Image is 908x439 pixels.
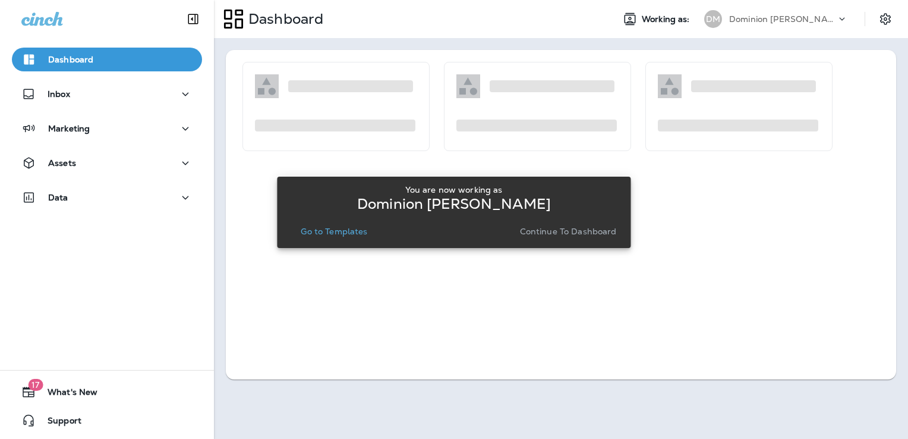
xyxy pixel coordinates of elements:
[12,380,202,404] button: 17What's New
[176,7,210,31] button: Collapse Sidebar
[357,199,551,209] p: Dominion [PERSON_NAME]
[48,158,76,168] p: Assets
[48,55,93,64] p: Dashboard
[729,14,836,24] p: Dominion [PERSON_NAME]
[12,151,202,175] button: Assets
[12,82,202,106] button: Inbox
[48,193,68,202] p: Data
[296,223,372,240] button: Go to Templates
[48,124,90,133] p: Marketing
[12,48,202,71] button: Dashboard
[704,10,722,28] div: DM
[12,409,202,432] button: Support
[520,227,617,236] p: Continue to Dashboard
[12,117,202,140] button: Marketing
[36,416,81,430] span: Support
[642,14,692,24] span: Working as:
[515,223,622,240] button: Continue to Dashboard
[48,89,70,99] p: Inbox
[244,10,323,28] p: Dashboard
[28,379,43,391] span: 17
[12,186,202,209] button: Data
[875,8,896,30] button: Settings
[301,227,367,236] p: Go to Templates
[405,185,502,195] p: You are now working as
[36,387,97,402] span: What's New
